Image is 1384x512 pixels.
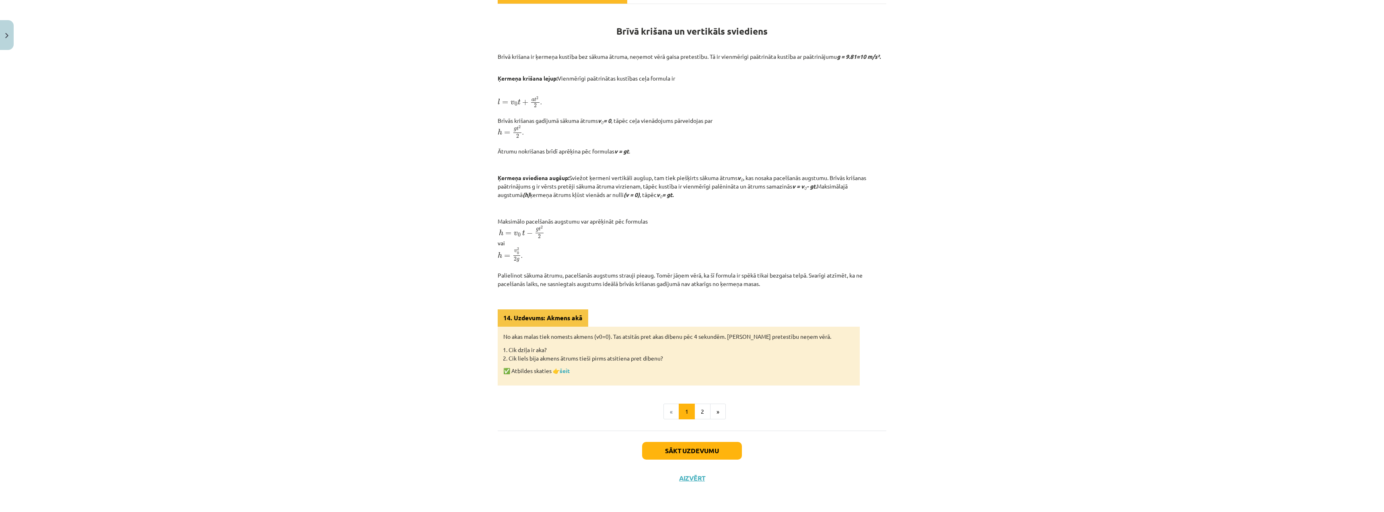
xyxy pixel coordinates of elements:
[499,230,503,236] span: h
[518,233,521,237] span: 0
[657,191,673,198] strong: v = gt.
[679,404,695,420] button: 1
[5,33,8,38] img: icon-close-lesson-0947bae3869378f0d4975bcd49f059093ad1ed9edebbc8119c70593378902aed.svg
[517,251,519,254] span: 0
[503,367,854,375] p: ✅ Atbildes skaties 👉
[509,346,854,354] li: Cik dziļa ir aka?
[498,404,886,420] nav: Page navigation example
[642,442,742,460] button: Sākt uzdevumu
[601,119,603,125] sub: 0
[536,228,539,232] span: g
[539,227,541,231] span: t
[498,66,886,83] p: Vienmērīgi paātrinātas kustības ceļa formula ir
[541,226,543,229] span: 2
[598,117,611,124] strong: v = 0
[837,53,881,60] strong: g = 9.81≈10 m/s².
[531,99,534,102] span: a
[614,147,629,155] strong: v = gt
[516,134,519,138] span: 2
[804,185,807,191] sub: 0
[677,474,707,482] button: Aizvērt
[514,257,517,261] span: 2
[517,258,519,262] span: g
[536,96,538,99] span: 2
[517,248,519,251] span: 2
[710,404,726,420] button: »
[534,97,536,102] span: t
[741,176,743,182] sub: 0
[498,309,588,327] div: 14. Uzdevums: Akmens akā
[517,126,519,131] span: t
[515,102,517,106] span: 0
[514,128,517,131] span: g
[505,232,511,235] span: =
[511,101,515,105] span: v
[498,174,886,199] p: Sviežot ķermeni vertikāli augšup, tam tiek piešķirts sākuma ātrums , kas nosaka pacelšanās augstu...
[616,25,768,37] strong: Brīvā krišana un vertikāls sviediens
[694,404,711,420] button: 2
[527,230,533,236] span: −
[498,129,502,135] span: h
[498,174,569,181] strong: Ķermeņa sviediena augšup:
[514,250,517,253] span: v
[498,217,886,288] p: Maksimālo pacelšanās augstumu var aprēķināt pēc formulas vai . Palielinot sākuma ātrumu, pacelšan...
[509,354,854,363] li: Cik liels bija akmens ātrums tieši pirms atsitiena pret dibenu?
[498,52,886,61] p: Brīvā krišana ir ķermeņa kustība bez sākuma ātruma, neņemot vērā gaisa pretestību. Tā ir vienmērī...
[538,234,541,238] span: 2
[502,101,508,104] span: =
[560,367,570,374] a: šeit
[498,99,500,105] span: l
[522,230,525,236] span: t
[514,232,518,236] span: v
[519,125,521,128] span: 2
[534,104,537,108] span: 2
[503,332,854,341] p: No akas malas tiek nomests akmens (v0​=0). Tas atsitās pret akas dibenu pēc 4 sekundēm. [PERSON_N...
[792,182,817,190] strong: v = v - gt.
[518,99,521,105] span: t
[504,131,510,135] span: =
[498,252,502,258] span: h
[737,174,743,181] strong: v
[522,99,528,105] span: +
[660,193,662,199] sub: 0
[498,75,558,82] strong: Ķermeņa krišana lejup:
[523,191,530,198] strong: (h)
[498,87,886,155] p: . Brīvās krišanas gadījumā sākuma ātrums , tāpēc ceļa vienādojums pārveidojas par . Ātrumu nokriš...
[504,255,510,258] span: =
[624,191,640,198] strong: (v = 0)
